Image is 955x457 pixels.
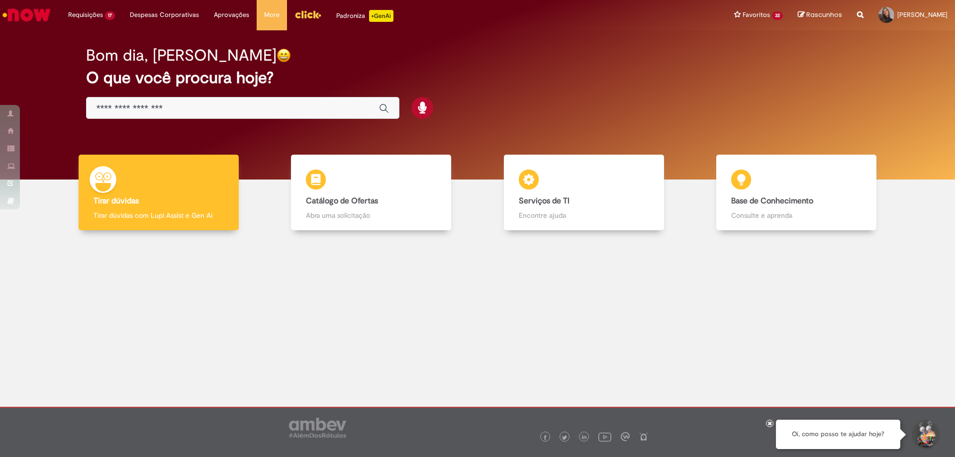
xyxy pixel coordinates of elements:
span: More [264,10,280,20]
h2: O que você procura hoje? [86,69,869,87]
img: logo_footer_youtube.png [598,430,611,443]
button: Iniciar Conversa de Suporte [910,420,940,450]
p: Encontre ajuda [519,210,649,220]
img: logo_footer_ambev_rotulo_gray.png [289,418,346,438]
img: click_logo_yellow_360x200.png [294,7,321,22]
span: Aprovações [214,10,249,20]
b: Base de Conhecimento [731,196,813,206]
div: Oi, como posso te ajudar hoje? [776,420,900,449]
img: happy-face.png [277,48,291,63]
a: Catálogo de Ofertas Abra uma solicitação [265,155,478,231]
h2: Bom dia, [PERSON_NAME] [86,47,277,64]
p: +GenAi [369,10,393,22]
a: Rascunhos [798,10,842,20]
div: Padroniza [336,10,393,22]
a: Base de Conhecimento Consulte e aprenda [690,155,903,231]
p: Abra uma solicitação [306,210,436,220]
b: Serviços de TI [519,196,570,206]
span: 17 [105,11,115,20]
b: Tirar dúvidas [94,196,139,206]
img: ServiceNow [1,5,52,25]
p: Consulte e aprenda [731,210,861,220]
span: Despesas Corporativas [130,10,199,20]
img: logo_footer_linkedin.png [582,435,587,441]
p: Tirar dúvidas com Lupi Assist e Gen Ai [94,210,224,220]
a: Serviços de TI Encontre ajuda [477,155,690,231]
img: logo_footer_facebook.png [543,435,548,440]
span: 32 [772,11,783,20]
span: Requisições [68,10,103,20]
img: logo_footer_workplace.png [621,432,630,441]
img: logo_footer_twitter.png [562,435,567,440]
b: Catálogo de Ofertas [306,196,378,206]
span: Favoritos [743,10,770,20]
span: [PERSON_NAME] [897,10,948,19]
img: logo_footer_naosei.png [639,432,648,441]
a: Tirar dúvidas Tirar dúvidas com Lupi Assist e Gen Ai [52,155,265,231]
span: Rascunhos [806,10,842,19]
